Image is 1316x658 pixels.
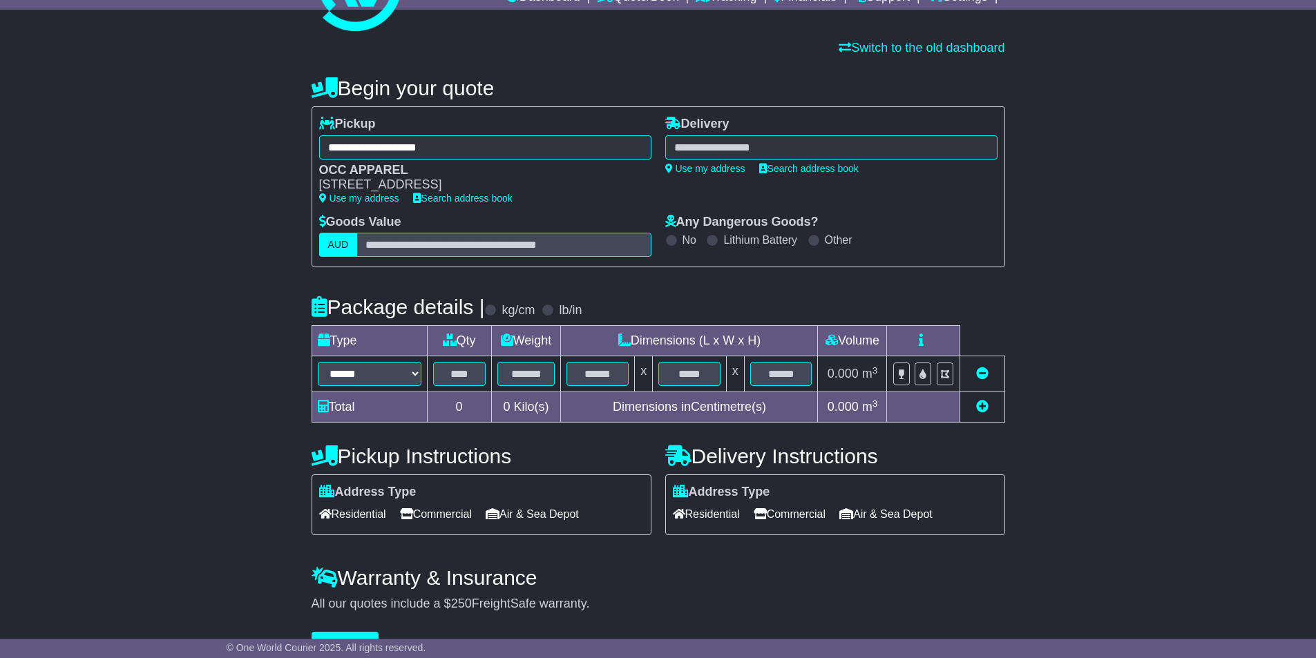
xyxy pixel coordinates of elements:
[312,392,427,423] td: Total
[319,215,401,230] label: Goods Value
[665,445,1005,467] h4: Delivery Instructions
[561,392,818,423] td: Dimensions in Centimetre(s)
[312,445,651,467] h4: Pickup Instructions
[312,597,1005,612] div: All our quotes include a $ FreightSafe warranty.
[839,41,1004,55] a: Switch to the old dashboard
[862,400,878,414] span: m
[319,485,417,500] label: Address Type
[828,400,859,414] span: 0.000
[427,392,491,423] td: 0
[754,503,826,525] span: Commercial
[825,233,852,246] label: Other
[312,77,1005,99] h4: Begin your quote
[319,177,638,193] div: [STREET_ADDRESS]
[665,117,729,132] label: Delivery
[559,303,582,318] label: lb/in
[872,398,878,409] sup: 3
[491,326,561,356] td: Weight
[491,392,561,423] td: Kilo(s)
[312,326,427,356] td: Type
[400,503,472,525] span: Commercial
[319,193,399,204] a: Use my address
[976,367,989,380] a: Remove this item
[312,566,1005,589] h4: Warranty & Insurance
[872,365,878,376] sup: 3
[665,163,745,174] a: Use my address
[319,163,638,178] div: OCC APPAREL
[486,503,579,525] span: Air & Sea Depot
[976,400,989,414] a: Add new item
[227,642,426,653] span: © One World Courier 2025. All rights reserved.
[635,356,653,392] td: x
[561,326,818,356] td: Dimensions (L x W x H)
[673,503,740,525] span: Residential
[319,503,386,525] span: Residential
[828,367,859,380] span: 0.000
[502,303,535,318] label: kg/cm
[413,193,513,204] a: Search address book
[723,233,797,246] label: Lithium Battery
[862,367,878,380] span: m
[427,326,491,356] td: Qty
[451,597,472,610] span: 250
[665,215,819,230] label: Any Dangerous Goods?
[312,296,485,318] h4: Package details |
[683,233,696,246] label: No
[673,485,770,500] label: Address Type
[503,400,510,414] span: 0
[759,163,859,174] a: Search address book
[319,233,358,257] label: AUD
[839,503,933,525] span: Air & Sea Depot
[312,632,379,656] button: Get Quotes
[319,117,376,132] label: Pickup
[726,356,744,392] td: x
[818,326,887,356] td: Volume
